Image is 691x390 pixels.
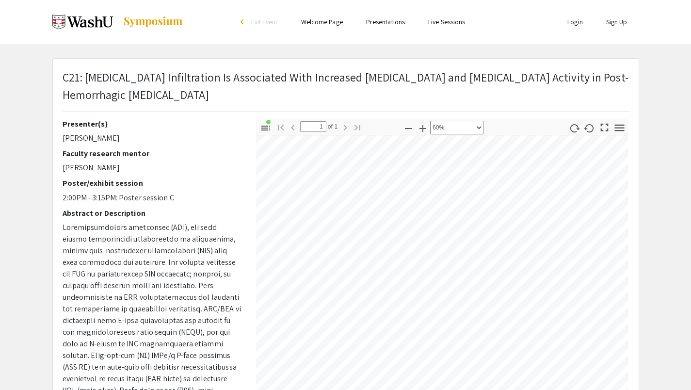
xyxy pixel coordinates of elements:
p: [PERSON_NAME] [63,162,241,174]
button: Previous Page [285,120,301,134]
h2: Presenter(s) [63,119,241,129]
a: Presentations [366,17,405,26]
button: Go to Last Page [349,120,366,134]
p: [PERSON_NAME] [63,132,241,144]
button: Go to First Page [273,120,289,134]
input: Page [300,121,326,132]
button: Next Page [337,120,354,134]
a: Welcome Page [301,17,343,26]
button: Rotate Counterclockwise [581,121,597,135]
h2: Poster/exhibit session [63,179,241,188]
button: Toggle Sidebar (document contains outline/attachments/layers) [257,121,274,135]
select: Zoom [430,121,483,134]
h2: Abstract or Description [63,209,241,218]
span: Exit Event [251,17,278,26]
h2: Faculty research mentor [63,149,241,158]
div: arrow_back_ios [241,19,246,25]
p: 2:00PM - 3:15PM: Poster session C [63,192,241,204]
span: of 1 [326,121,338,132]
iframe: Chat [7,346,41,383]
a: Live Sessions [428,17,465,26]
a: Spring 2025 Undergraduate Research Symposium [52,10,183,34]
img: Spring 2025 Undergraduate Research Symposium [52,10,113,34]
button: Zoom In [415,121,431,135]
button: Rotate Clockwise [566,121,582,135]
img: Symposium by ForagerOne [123,16,183,28]
button: Tools [611,121,627,135]
a: Login [567,17,583,26]
a: Sign Up [606,17,627,26]
button: Switch to Presentation Mode [596,119,612,133]
button: Zoom Out [400,121,417,135]
p: C21: [MEDICAL_DATA] Infiltration Is Associated With Increased [MEDICAL_DATA] and [MEDICAL_DATA] A... [63,68,629,103]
